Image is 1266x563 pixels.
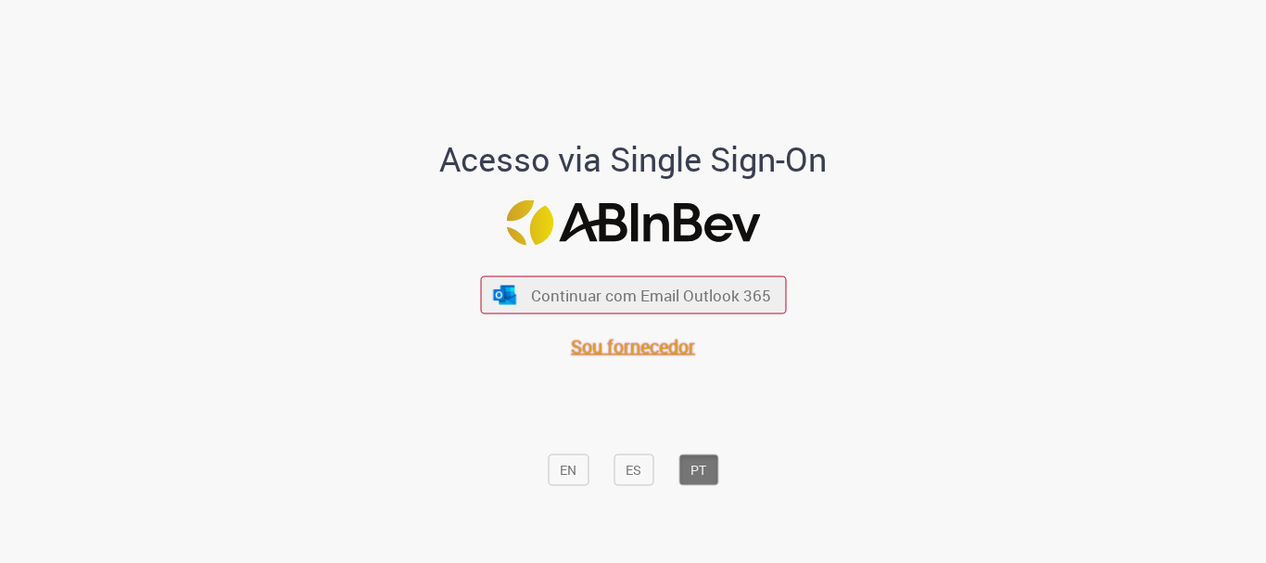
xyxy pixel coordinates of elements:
h1: Acesso via Single Sign-On [376,141,891,178]
img: ícone Azure/Microsoft 360 [492,285,518,304]
button: ES [614,454,653,486]
button: EN [548,454,589,486]
button: PT [678,454,718,486]
button: ícone Azure/Microsoft 360 Continuar com Email Outlook 365 [480,276,786,314]
img: Logo ABInBev [506,200,760,246]
span: Continuar com Email Outlook 365 [531,285,771,306]
a: Sou fornecedor [571,334,695,359]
